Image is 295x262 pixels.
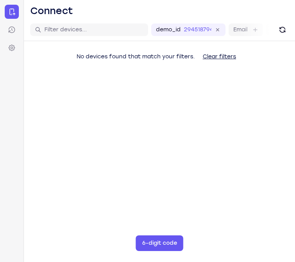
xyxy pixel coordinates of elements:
button: 6-digit code [136,235,183,251]
a: Settings [5,41,19,55]
h1: Connect [30,5,73,17]
button: Refresh [276,23,289,36]
label: demo_id [156,26,181,34]
a: Sessions [5,23,19,37]
span: No devices found that match your filters. [77,53,195,60]
label: Email [233,26,247,34]
a: Connect [5,5,19,19]
button: Clear filters [196,49,242,65]
input: Filter devices... [44,26,143,34]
